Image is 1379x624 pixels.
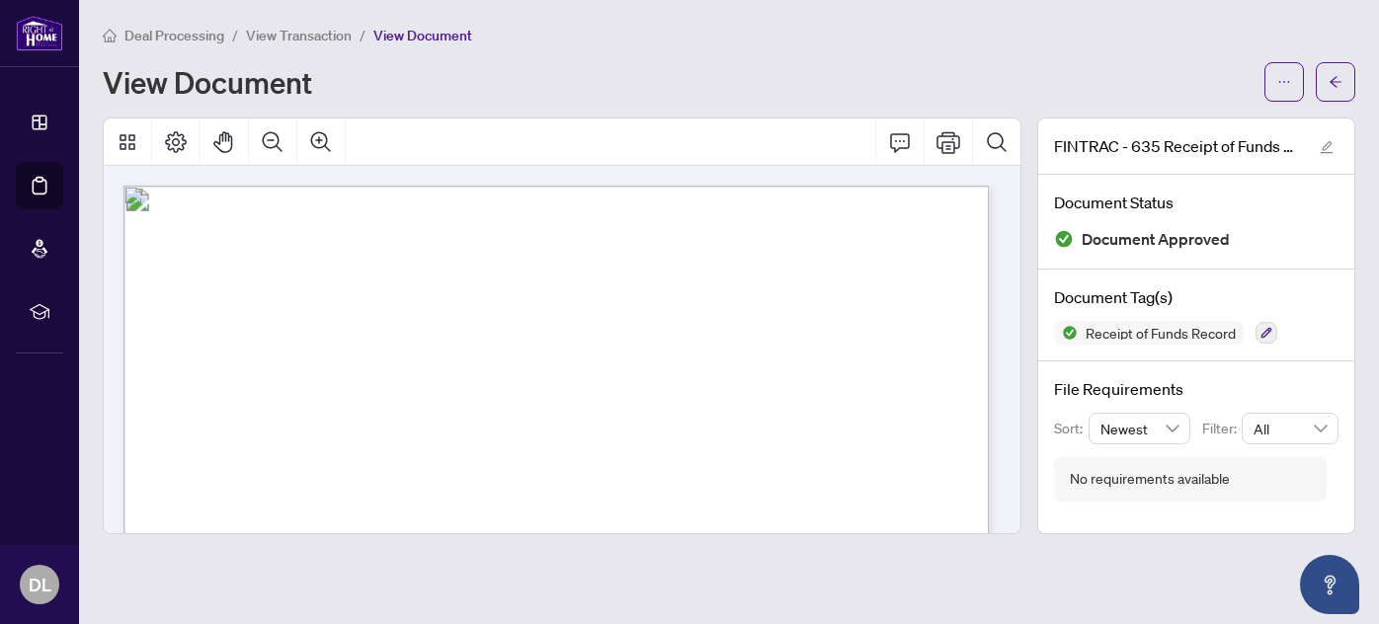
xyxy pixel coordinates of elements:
span: DL [29,571,51,598]
h4: Document Tag(s) [1054,285,1338,309]
h4: File Requirements [1054,377,1338,401]
span: Newest [1100,414,1179,443]
span: All [1254,414,1327,443]
li: / [360,24,365,46]
img: Document Status [1054,229,1074,249]
span: FINTRAC - 635 Receipt of Funds Record - [PERSON_NAME] FINAL.pdf [1054,134,1301,158]
span: arrow-left [1329,75,1342,89]
h4: Document Status [1054,191,1338,214]
button: Open asap [1300,555,1359,614]
img: logo [16,15,63,51]
span: View Document [373,27,472,44]
span: home [103,29,117,42]
div: No requirements available [1070,468,1230,490]
h1: View Document [103,66,312,98]
span: Deal Processing [124,27,224,44]
p: Sort: [1054,418,1089,439]
span: View Transaction [246,27,352,44]
span: Document Approved [1082,226,1230,253]
p: Filter: [1202,418,1242,439]
span: edit [1320,140,1334,154]
span: Receipt of Funds Record [1078,326,1244,340]
span: ellipsis [1277,75,1291,89]
li: / [232,24,238,46]
img: Status Icon [1054,321,1078,345]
